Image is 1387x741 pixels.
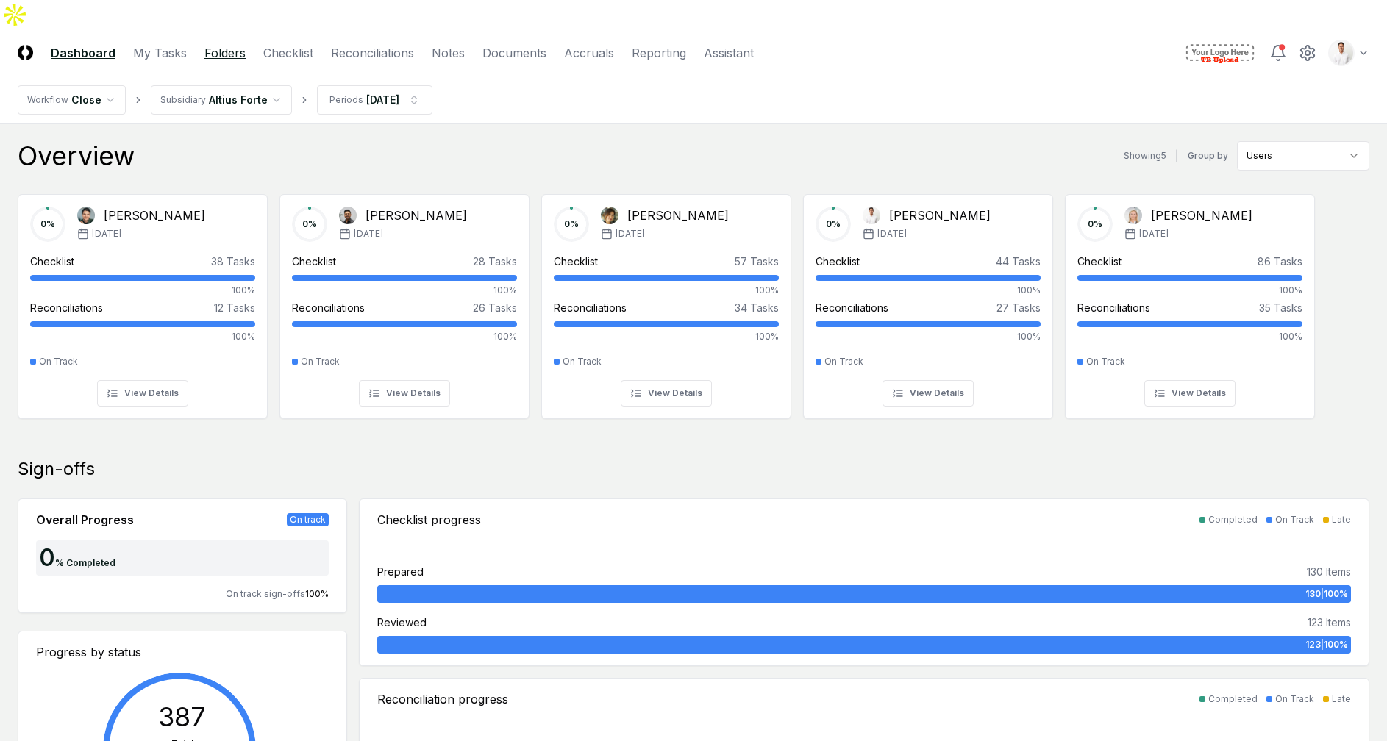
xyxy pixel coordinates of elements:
[97,380,188,407] button: View Details
[1077,330,1302,343] div: 100%
[301,355,340,368] div: On Track
[1086,355,1125,368] div: On Track
[287,513,329,526] div: On track
[339,207,357,224] img: Fausto Lucero
[1077,284,1302,297] div: 100%
[1208,513,1258,526] div: Completed
[36,511,134,529] div: Overall Progress
[1144,380,1236,407] button: View Details
[204,44,246,62] a: Folders
[735,300,779,315] div: 34 Tasks
[377,511,481,529] div: Checklist progress
[1258,254,1302,269] div: 86 Tasks
[735,254,779,269] div: 57 Tasks
[92,227,121,240] span: [DATE]
[354,227,383,240] span: [DATE]
[541,182,791,419] a: 0%Jane Liu[PERSON_NAME][DATE]Checklist57 Tasks100%Reconciliations34 Tasks100%On TrackView Details
[816,300,888,315] div: Reconciliations
[554,330,779,343] div: 100%
[877,227,907,240] span: [DATE]
[214,300,255,315] div: 12 Tasks
[1151,207,1252,224] div: [PERSON_NAME]
[816,330,1041,343] div: 100%
[104,207,205,224] div: [PERSON_NAME]
[279,182,530,419] a: 0%Fausto Lucero[PERSON_NAME][DATE]Checklist28 Tasks100%Reconciliations26 Tasks100%On TrackView De...
[77,207,95,224] img: Arthur Cook
[632,44,686,62] a: Reporting
[226,588,305,599] span: On track sign-offs
[803,182,1053,419] a: 0%Jonas Reyes[PERSON_NAME][DATE]Checklist44 Tasks100%Reconciliations27 Tasks100%On TrackView Details
[482,44,546,62] a: Documents
[377,690,508,708] div: Reconciliation progress
[18,85,432,115] nav: breadcrumb
[601,207,618,224] img: Jane Liu
[160,93,206,107] div: Subsidiary
[30,254,74,269] div: Checklist
[1275,513,1314,526] div: On Track
[554,284,779,297] div: 100%
[329,93,363,107] div: Periods
[889,207,991,224] div: [PERSON_NAME]
[1188,151,1228,160] label: Group by
[39,355,78,368] div: On Track
[55,556,115,570] div: % Completed
[27,93,68,107] div: Workflow
[473,300,517,315] div: 26 Tasks
[305,588,329,599] span: 100 %
[331,44,414,62] a: Reconciliations
[359,498,1370,666] a: Checklist progressCompletedOn TrackLatePrepared130 Items130|100%Reviewed123 Items123|100%
[359,380,450,407] button: View Details
[366,92,399,107] div: [DATE]
[18,45,33,60] img: Logo
[292,330,517,343] div: 100%
[1065,182,1315,419] a: 0%Shelby Cooper[PERSON_NAME][DATE]Checklist86 Tasks100%Reconciliations35 Tasks100%On TrackView De...
[18,182,268,419] a: 0%Arthur Cook[PERSON_NAME][DATE]Checklist38 Tasks100%Reconciliations12 Tasks100%On TrackView Details
[1307,564,1351,579] div: 130 Items
[627,207,729,224] div: [PERSON_NAME]
[377,615,427,630] div: Reviewed
[1308,615,1351,630] div: 123 Items
[30,284,255,297] div: 100%
[816,284,1041,297] div: 100%
[883,380,974,407] button: View Details
[621,380,712,407] button: View Details
[36,546,55,570] div: 0
[1305,638,1348,651] span: 123 | 100 %
[616,227,645,240] span: [DATE]
[554,300,627,315] div: Reconciliations
[1077,300,1150,315] div: Reconciliations
[1330,41,1353,65] img: d09822cc-9b6d-4858-8d66-9570c114c672_b0bc35f1-fa8e-4ccc-bc23-b02c2d8c2b72.png
[816,254,860,269] div: Checklist
[133,44,187,62] a: My Tasks
[563,355,602,368] div: On Track
[377,564,424,579] div: Prepared
[1183,41,1258,65] img: TB Upload Demo logo
[432,44,465,62] a: Notes
[564,44,614,62] a: Accruals
[996,300,1041,315] div: 27 Tasks
[1305,587,1348,601] span: 130 | 100 %
[30,300,103,315] div: Reconciliations
[1139,227,1169,240] span: [DATE]
[996,254,1041,269] div: 44 Tasks
[292,254,336,269] div: Checklist
[1332,692,1351,706] div: Late
[554,254,598,269] div: Checklist
[366,207,467,224] div: [PERSON_NAME]
[863,207,880,224] img: Jonas Reyes
[473,254,517,269] div: 28 Tasks
[824,355,863,368] div: On Track
[292,284,517,297] div: 100%
[211,254,255,269] div: 38 Tasks
[1332,513,1351,526] div: Late
[317,85,432,115] button: Periods[DATE]
[1077,254,1122,269] div: Checklist
[1208,692,1258,706] div: Completed
[18,457,1369,481] div: Sign-offs
[704,44,754,62] a: Assistant
[1175,148,1179,164] div: |
[51,44,115,62] a: Dashboard
[36,643,329,661] div: Progress by status
[1124,149,1166,162] div: Showing 5
[1259,300,1302,315] div: 35 Tasks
